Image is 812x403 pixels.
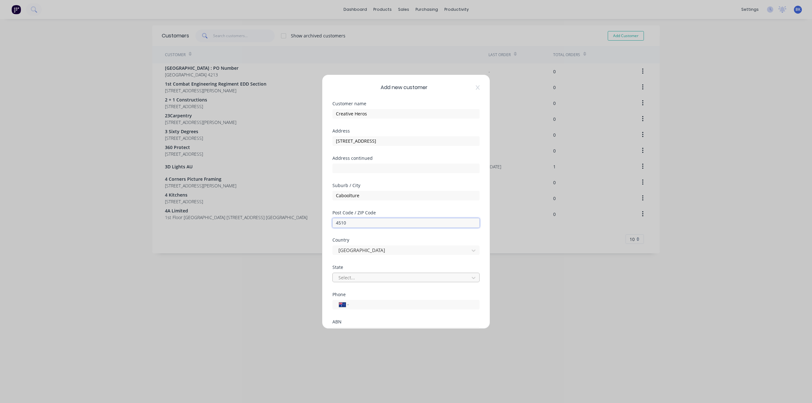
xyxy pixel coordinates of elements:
div: Country [332,238,480,242]
div: State [332,265,480,270]
span: Add new customer [381,84,428,91]
div: Phone [332,292,480,297]
div: Suburb / City [332,183,480,188]
div: Address continued [332,156,480,160]
div: Post Code / ZIP Code [332,211,480,215]
div: ABN [332,320,480,324]
div: Customer name [332,101,480,106]
div: Address [332,129,480,133]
